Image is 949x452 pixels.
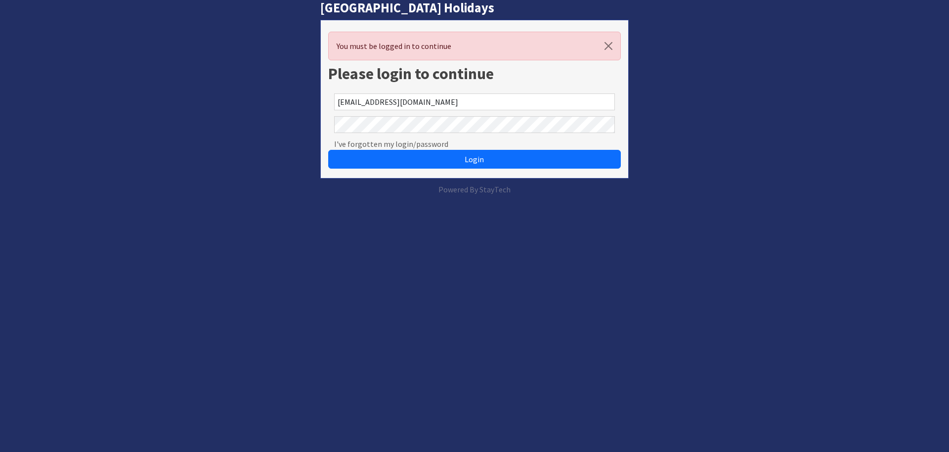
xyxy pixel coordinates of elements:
div: You must be logged in to continue [328,32,621,60]
input: Email [334,93,615,110]
p: Powered By StayTech [320,183,629,195]
button: Login [328,150,621,169]
a: I've forgotten my login/password [334,138,448,150]
h1: Please login to continue [328,64,621,83]
span: Login [465,154,484,164]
